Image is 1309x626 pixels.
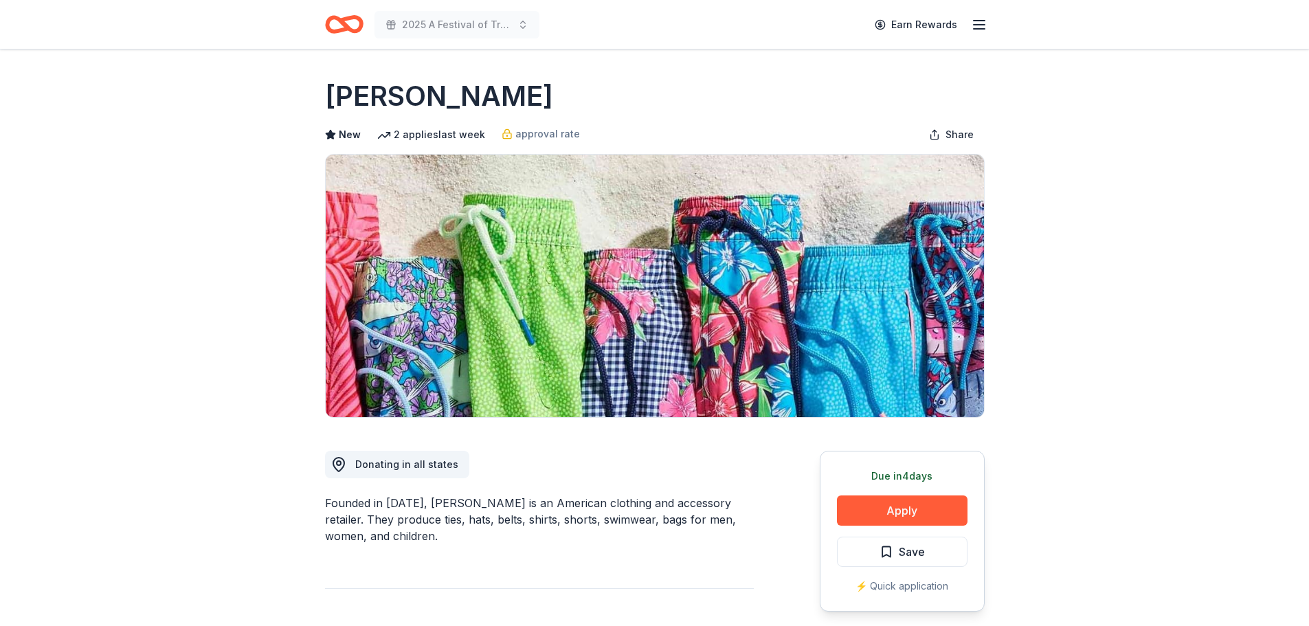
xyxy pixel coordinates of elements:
[377,126,485,143] div: 2 applies last week
[837,537,967,567] button: Save
[339,126,361,143] span: New
[325,495,754,544] div: Founded in [DATE], [PERSON_NAME] is an American clothing and accessory retailer. They produce tie...
[402,16,512,33] span: 2025 A Festival of Trees Event
[899,543,925,561] span: Save
[918,121,985,148] button: Share
[502,126,580,142] a: approval rate
[374,11,539,38] button: 2025 A Festival of Trees Event
[355,458,458,470] span: Donating in all states
[837,495,967,526] button: Apply
[326,155,984,417] img: Image for Vineyard Vines
[837,578,967,594] div: ⚡️ Quick application
[325,77,553,115] h1: [PERSON_NAME]
[515,126,580,142] span: approval rate
[946,126,974,143] span: Share
[837,468,967,484] div: Due in 4 days
[325,8,363,41] a: Home
[866,12,965,37] a: Earn Rewards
